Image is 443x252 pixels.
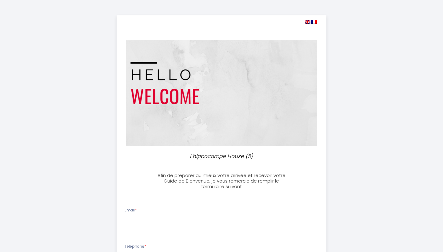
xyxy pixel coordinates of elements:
label: Téléphone [125,244,146,250]
img: en.png [305,20,310,24]
label: Email [125,207,137,213]
img: fr.png [311,20,317,24]
h3: Afin de préparer au mieux votre arrivée et recevoir votre Guide de Bienvenue, je vous remercie de... [153,173,290,189]
p: L'hippocampe House (5) [156,152,287,160]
